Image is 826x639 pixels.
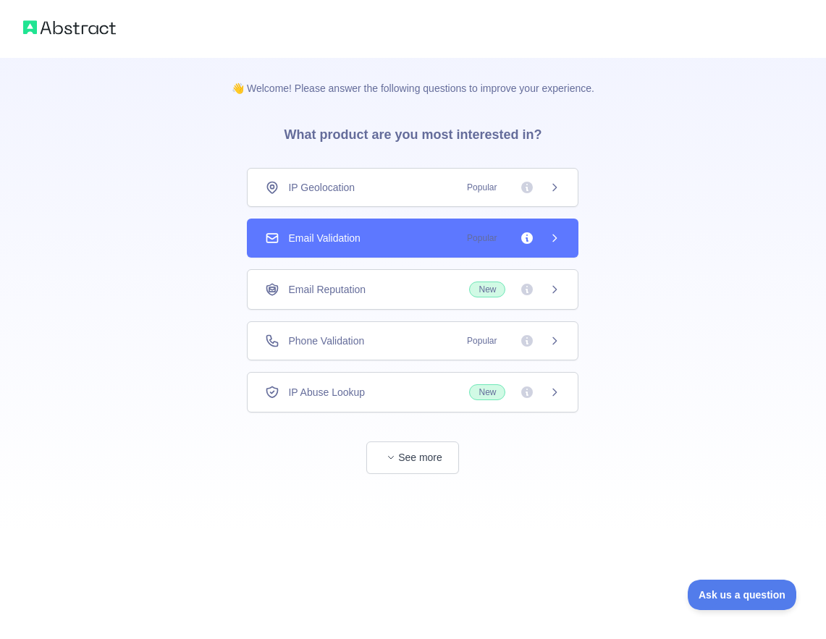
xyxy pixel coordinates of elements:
[458,334,505,348] span: Popular
[469,282,505,297] span: New
[688,580,797,610] iframe: Toggle Customer Support
[288,385,365,399] span: IP Abuse Lookup
[288,282,366,297] span: Email Reputation
[469,384,505,400] span: New
[23,17,116,38] img: Abstract logo
[458,231,505,245] span: Popular
[261,96,565,168] h3: What product are you most interested in?
[458,180,505,195] span: Popular
[208,58,618,96] p: 👋 Welcome! Please answer the following questions to improve your experience.
[366,441,459,474] button: See more
[288,231,360,245] span: Email Validation
[288,180,355,195] span: IP Geolocation
[288,334,364,348] span: Phone Validation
